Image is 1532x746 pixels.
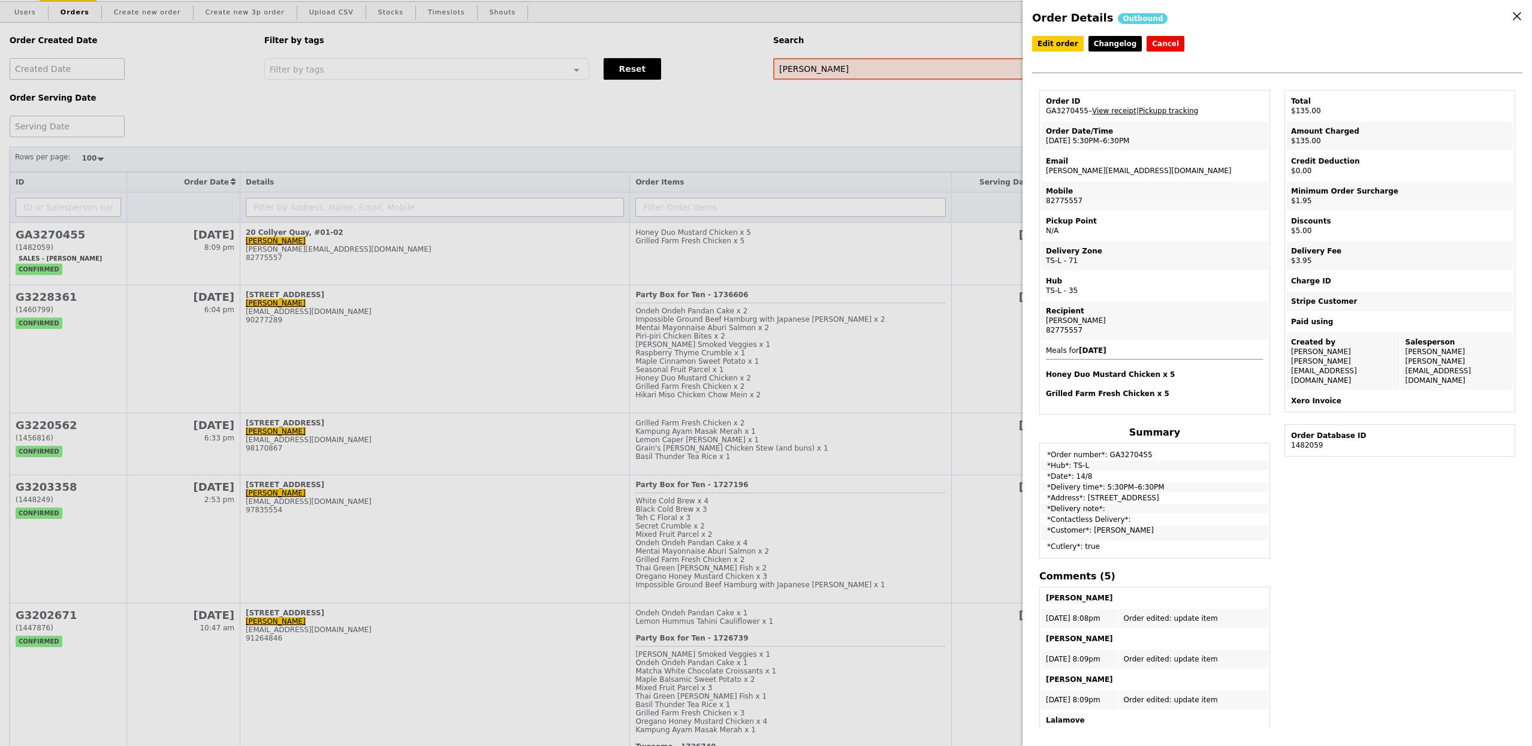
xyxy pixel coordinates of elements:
[1041,472,1268,481] td: *Date*: 14/8
[1046,346,1263,398] span: Meals for
[1136,107,1198,115] span: |
[1119,609,1268,628] td: Order edited: update item
[1088,107,1092,115] span: –
[1286,212,1513,240] td: $5.00
[1041,241,1268,270] td: TS-L - 71
[1286,426,1513,455] td: 1482059
[1041,445,1268,460] td: *Order number*: GA3270455
[1041,482,1268,492] td: *Delivery time*: 5:30PM–6:30PM
[1088,36,1142,52] a: Changelog
[1118,13,1168,24] div: Outbound
[1291,396,1509,406] div: Xero Invoice
[1286,152,1513,180] td: $0.00
[1291,186,1509,196] div: Minimum Order Surcharge
[1286,92,1513,120] td: $135.00
[1046,156,1263,166] div: Email
[1046,655,1100,663] span: [DATE] 8:09pm
[1291,156,1509,166] div: Credit Deduction
[1041,493,1268,503] td: *Address*: [STREET_ADDRESS]
[1041,212,1268,240] td: N/A
[1041,92,1268,120] td: GA3270455
[1291,96,1509,106] div: Total
[1032,36,1084,52] a: Edit order
[1032,11,1113,24] span: Order Details
[1041,271,1268,300] td: TS-L - 35
[1291,246,1509,256] div: Delivery Fee
[1046,316,1263,325] div: [PERSON_NAME]
[1291,431,1509,440] div: Order Database ID
[1046,614,1100,623] span: [DATE] 8:08pm
[1041,182,1268,210] td: 82775557
[1046,370,1263,379] h4: Honey Duo Mustard Chicken x 5
[1147,36,1184,52] button: Cancel
[1401,333,1514,390] td: [PERSON_NAME] [PERSON_NAME][EMAIL_ADDRESS][DOMAIN_NAME]
[1139,107,1198,115] a: Pickupp tracking
[1286,182,1513,210] td: $1.95
[1046,186,1263,196] div: Mobile
[1039,570,1270,582] h4: Comments (5)
[1041,152,1268,180] td: [PERSON_NAME][EMAIL_ADDRESS][DOMAIN_NAME]
[1046,216,1263,226] div: Pickup Point
[1041,504,1268,514] td: *Delivery note*:
[1046,306,1263,316] div: Recipient
[1046,594,1113,602] b: [PERSON_NAME]
[1119,690,1268,709] td: Order edited: update item
[1046,246,1263,256] div: Delivery Zone
[1291,337,1395,347] div: Created by
[1119,650,1268,669] td: Order edited: update item
[1046,325,1263,335] div: 82775557
[1046,635,1113,643] b: [PERSON_NAME]
[1286,333,1400,390] td: [PERSON_NAME] [PERSON_NAME][EMAIL_ADDRESS][DOMAIN_NAME]
[1046,389,1263,398] h4: Grilled Farm Fresh Chicken x 5
[1046,126,1263,136] div: Order Date/Time
[1041,515,1268,524] td: *Contactless Delivery*:
[1039,427,1270,438] h4: Summary
[1041,461,1268,470] td: *Hub*: TS-L
[1291,126,1509,136] div: Amount Charged
[1041,525,1268,540] td: *Customer*: [PERSON_NAME]
[1406,337,1509,347] div: Salesperson
[1046,96,1263,106] div: Order ID
[1079,346,1106,355] b: [DATE]
[1046,696,1100,704] span: [DATE] 8:09pm
[1046,276,1263,286] div: Hub
[1041,122,1268,150] td: [DATE] 5:30PM–6:30PM
[1286,241,1513,270] td: $3.95
[1041,542,1268,557] td: *Cutlery*: true
[1046,675,1113,684] b: [PERSON_NAME]
[1291,216,1509,226] div: Discounts
[1291,297,1509,306] div: Stripe Customer
[1092,107,1136,115] a: View receipt
[1286,122,1513,150] td: $135.00
[1291,276,1509,286] div: Charge ID
[1046,716,1085,724] b: Lalamove
[1291,317,1509,327] div: Paid using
